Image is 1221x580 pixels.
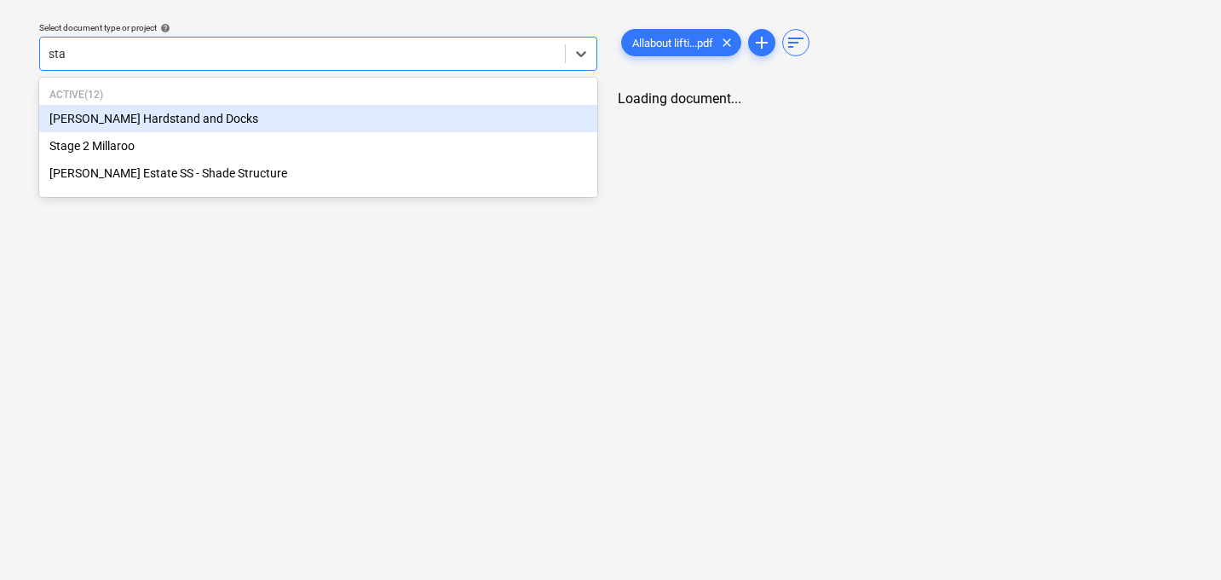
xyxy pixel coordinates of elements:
iframe: Chat Widget [1136,498,1221,580]
span: help [157,23,170,33]
span: Allabout lifti...pdf [622,37,723,49]
div: Allabout lifti...pdf [621,29,741,56]
div: [PERSON_NAME] Estate SS - Shade Structure [39,159,597,187]
span: clear [717,32,737,53]
div: [PERSON_NAME] Hardstand and Docks [39,105,597,132]
div: Loading document... [618,90,1189,107]
div: Patrick Estate SS - Shade Structure [39,159,597,187]
p: Active ( 12 ) [49,88,587,102]
div: Select document type or project [39,22,597,33]
span: add [752,32,772,53]
span: sort [786,32,806,53]
div: Carole Park Hardstand and Docks [39,105,597,132]
div: Stage 2 Millaroo [39,132,597,159]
